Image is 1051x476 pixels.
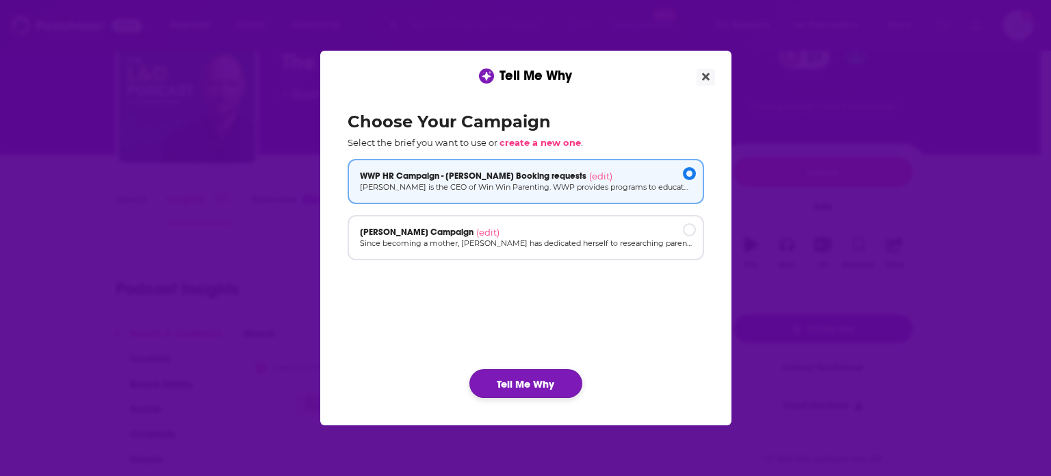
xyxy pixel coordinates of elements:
span: WWP HR Campaign - [PERSON_NAME] Booking requests [360,171,586,181]
p: [PERSON_NAME] is the CEO of Win Win Parenting. WWP provides programs to educate and resource work... [360,181,692,193]
p: Since becoming a mother, [PERSON_NAME] has dedicated herself to researching parenting and child d... [360,238,692,249]
span: [PERSON_NAME] Campaign [360,227,473,238]
button: Tell Me Why [469,369,582,398]
span: create a new one [499,137,581,148]
button: Close [697,68,715,86]
span: Tell Me Why [499,67,572,84]
p: Select the brief you want to use or . [348,137,704,148]
span: (edit) [589,171,612,181]
img: tell me why sparkle [481,71,492,82]
span: (edit) [476,227,499,238]
h2: Choose Your Campaign [348,112,704,131]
